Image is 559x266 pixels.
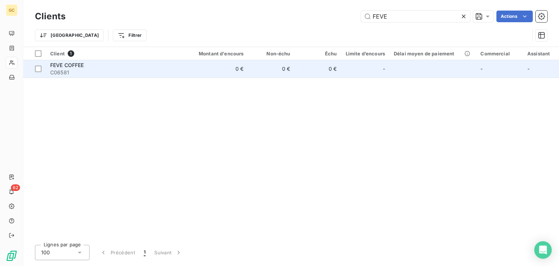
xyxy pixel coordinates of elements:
[41,249,50,256] span: 100
[394,51,472,56] div: Délai moyen de paiement
[299,51,337,56] div: Échu
[186,60,248,78] td: 0 €
[346,51,385,56] div: Limite d’encours
[527,66,530,72] span: -
[383,65,385,73] span: -
[496,11,533,22] button: Actions
[50,69,181,76] span: C06581
[50,62,84,68] span: FEVE COFFEE
[113,30,146,41] button: Filtrer
[35,30,104,41] button: [GEOGRAPHIC_DATA]
[361,11,470,22] input: Rechercher
[139,245,150,260] button: 1
[480,51,519,56] div: Commercial
[6,250,17,262] img: Logo LeanPay
[527,51,559,56] div: Assistant
[190,51,244,56] div: Montant d'encours
[68,50,74,57] span: 1
[50,51,65,56] span: Client
[144,249,146,256] span: 1
[6,4,17,16] div: GC
[480,66,483,72] span: -
[11,184,20,191] span: 62
[95,245,139,260] button: Précédent
[150,245,187,260] button: Suivant
[534,241,552,259] div: Open Intercom Messenger
[248,60,295,78] td: 0 €
[295,60,341,78] td: 0 €
[35,10,66,23] h3: Clients
[253,51,290,56] div: Non-échu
